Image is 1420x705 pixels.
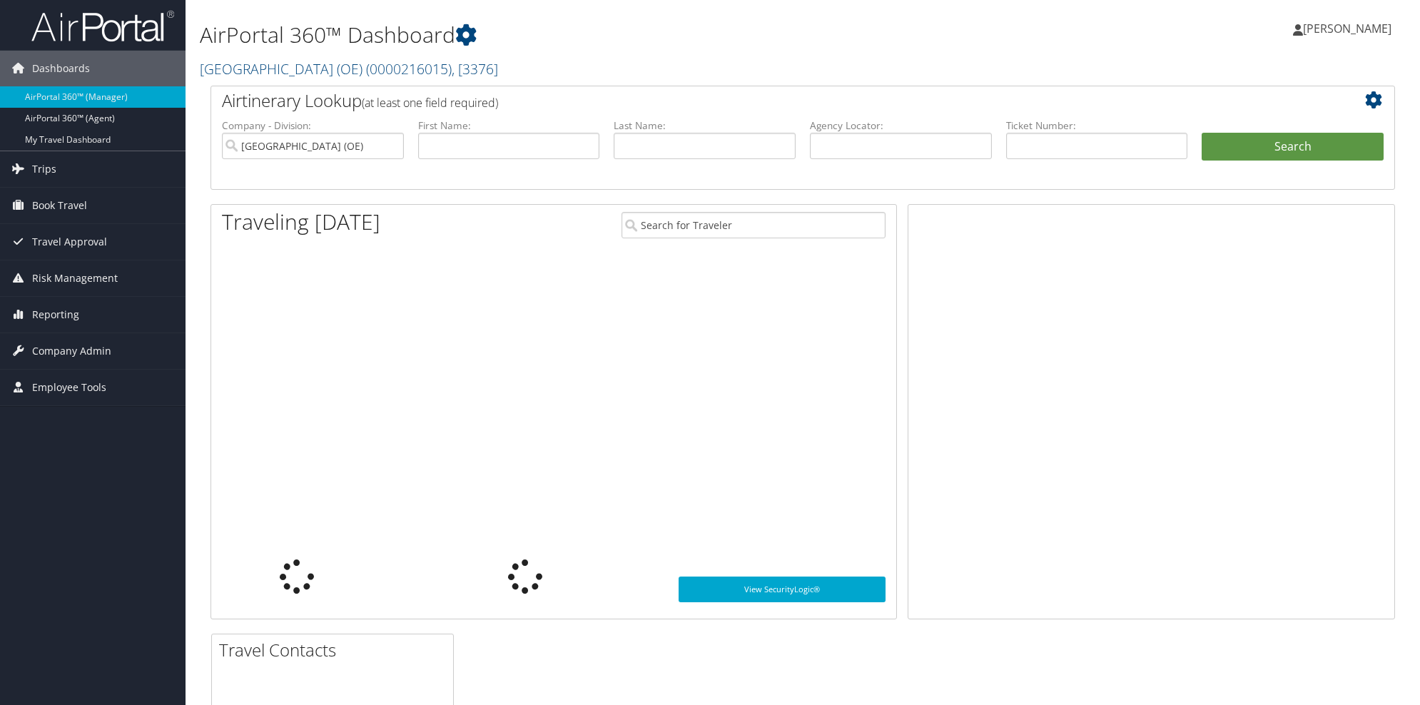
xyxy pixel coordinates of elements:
label: Company - Division: [222,118,404,133]
h1: AirPortal 360™ Dashboard [200,20,1004,50]
a: View SecurityLogic® [679,577,886,602]
span: Employee Tools [32,370,106,405]
span: ( 0000216015 ) [366,59,452,78]
span: Dashboards [32,51,90,86]
label: First Name: [418,118,600,133]
span: Reporting [32,297,79,333]
input: Search for Traveler [622,212,886,238]
button: Search [1202,133,1384,161]
span: Travel Approval [32,224,107,260]
a: [GEOGRAPHIC_DATA] (OE) [200,59,498,78]
h2: Airtinerary Lookup [222,88,1285,113]
label: Agency Locator: [810,118,992,133]
span: (at least one field required) [362,95,498,111]
a: [PERSON_NAME] [1293,7,1406,50]
label: Last Name: [614,118,796,133]
span: Book Travel [32,188,87,223]
label: Ticket Number: [1006,118,1188,133]
span: [PERSON_NAME] [1303,21,1391,36]
span: Trips [32,151,56,187]
h1: Traveling [DATE] [222,207,380,237]
h2: Travel Contacts [219,638,453,662]
span: , [ 3376 ] [452,59,498,78]
span: Company Admin [32,333,111,369]
img: airportal-logo.png [31,9,174,43]
span: Risk Management [32,260,118,296]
